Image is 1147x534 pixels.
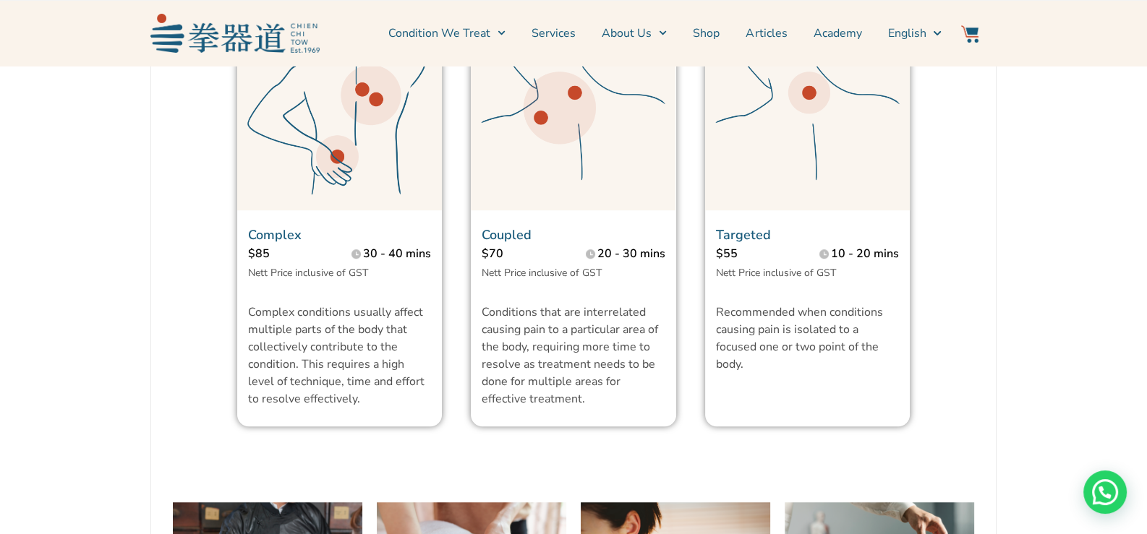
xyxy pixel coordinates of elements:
[813,15,861,51] a: Academy
[532,15,576,51] a: Services
[887,15,941,51] a: English
[693,15,720,51] a: Shop
[388,15,506,51] a: Condition We Treat
[961,25,978,43] img: Website Icon-03
[602,15,667,51] a: About Us
[716,303,899,373] p: Recommended when conditions causing pain is isolated to a focused one or two point of the body.
[831,245,899,262] p: 10 - 20 mins
[248,225,431,245] p: Complex
[351,249,361,259] img: Time Grey
[716,266,899,280] p: Nett Price inclusive of GST
[716,225,899,245] p: Targeted
[716,245,789,262] p: $55
[746,15,787,51] a: Articles
[248,303,431,408] p: Complex conditions usually affect multiple parts of the body that collectively contribute to the ...
[248,266,431,280] p: Nett Price inclusive of GST
[482,303,665,408] p: Conditions that are interrelated causing pain to a particular area of the body, requiring more ti...
[248,245,321,262] p: $85
[482,245,555,262] p: $70
[586,249,595,259] img: Time Grey
[363,245,431,262] p: 30 - 40 mins
[597,245,665,262] p: 20 - 30 mins
[327,15,942,51] nav: Menu
[482,225,665,245] p: Coupled
[887,25,926,42] span: English
[819,249,829,259] img: Time Grey
[482,266,665,280] p: Nett Price inclusive of GST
